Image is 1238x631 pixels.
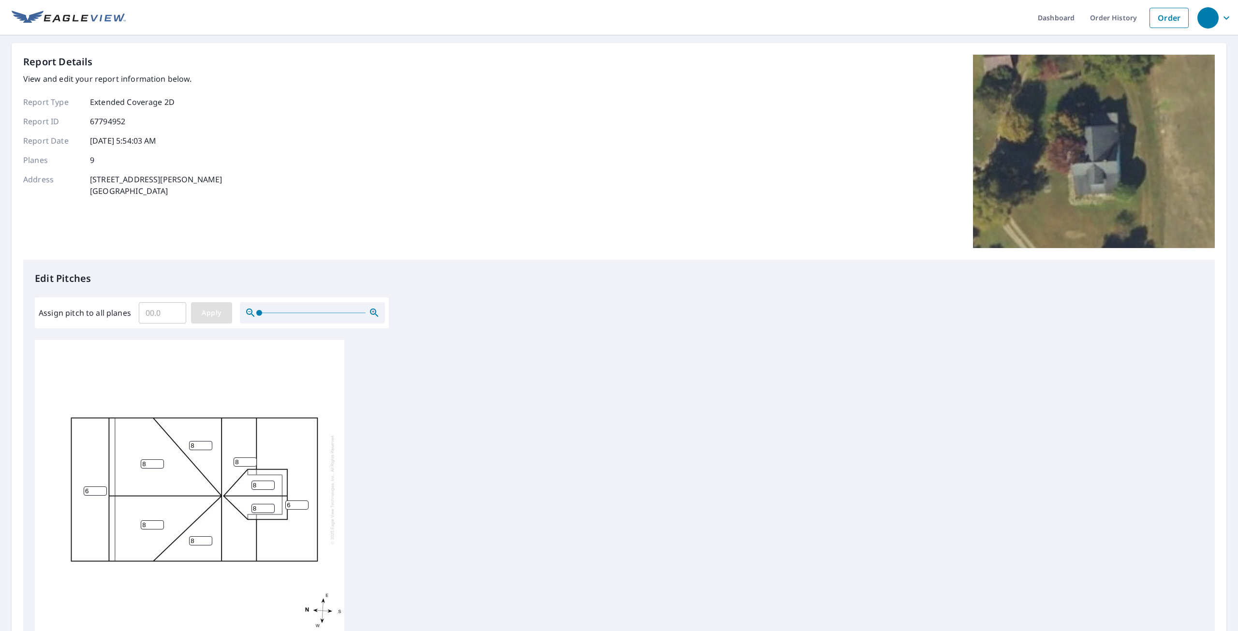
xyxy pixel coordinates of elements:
[23,135,81,147] p: Report Date
[90,135,157,147] p: [DATE] 5:54:03 AM
[90,174,222,197] p: [STREET_ADDRESS][PERSON_NAME] [GEOGRAPHIC_DATA]
[1150,8,1189,28] a: Order
[973,55,1215,248] img: Top image
[90,154,94,166] p: 9
[139,299,186,326] input: 00.0
[90,96,175,108] p: Extended Coverage 2D
[90,116,125,127] p: 67794952
[23,154,81,166] p: Planes
[35,271,1203,286] p: Edit Pitches
[39,307,131,319] label: Assign pitch to all planes
[23,116,81,127] p: Report ID
[23,73,222,85] p: View and edit your report information below.
[23,96,81,108] p: Report Type
[12,11,126,25] img: EV Logo
[199,307,224,319] span: Apply
[23,174,81,197] p: Address
[191,302,232,323] button: Apply
[23,55,93,69] p: Report Details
